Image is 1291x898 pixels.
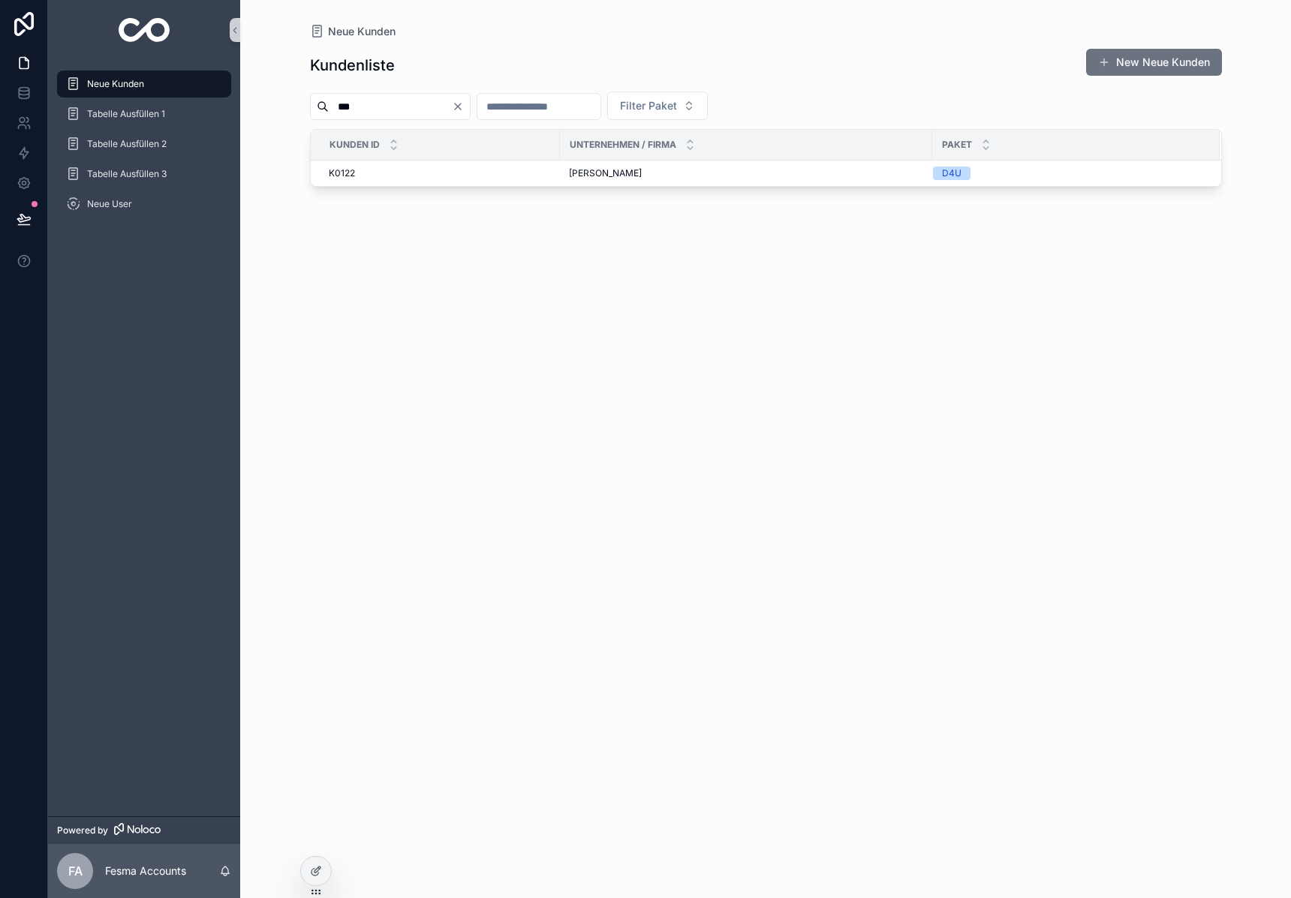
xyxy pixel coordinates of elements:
[329,167,355,179] span: K0122
[68,862,83,880] span: FA
[119,18,170,42] img: App logo
[57,131,231,158] a: Tabelle Ausfüllen 2
[607,92,708,120] button: Select Button
[87,198,132,210] span: Neue User
[57,161,231,188] a: Tabelle Ausfüllen 3
[1086,49,1222,76] button: New Neue Kunden
[452,101,470,113] button: Clear
[620,98,677,113] span: Filter Paket
[105,863,186,878] p: Fesma Accounts
[569,167,923,179] a: [PERSON_NAME]
[310,55,395,76] h1: Kundenliste
[87,138,167,150] span: Tabelle Ausfüllen 2
[942,139,972,151] span: Paket
[328,24,396,39] span: Neue Kunden
[48,60,240,237] div: scrollable content
[48,816,240,844] a: Powered by
[57,71,231,98] a: Neue Kunden
[330,139,380,151] span: Kunden ID
[329,167,551,179] a: K0122
[570,139,676,151] span: Unternehmen / Firma
[87,108,165,120] span: Tabelle Ausfüllen 1
[87,78,144,90] span: Neue Kunden
[57,101,231,128] a: Tabelle Ausfüllen 1
[57,191,231,218] a: Neue User
[933,167,1202,180] a: D4U
[942,167,961,180] div: D4U
[310,24,396,39] a: Neue Kunden
[57,824,108,836] span: Powered by
[569,167,642,179] span: [PERSON_NAME]
[87,168,167,180] span: Tabelle Ausfüllen 3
